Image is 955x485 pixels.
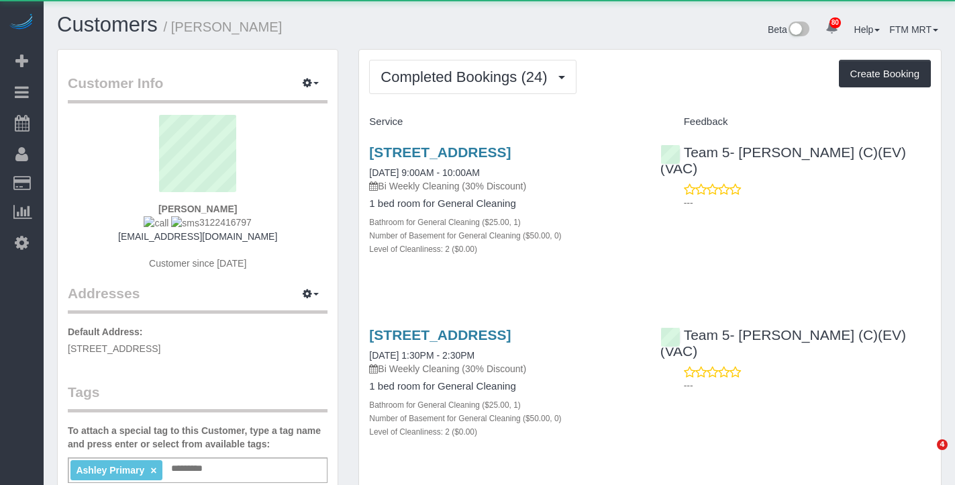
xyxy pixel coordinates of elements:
[819,13,845,43] a: 80
[369,60,576,94] button: Completed Bookings (24)
[369,427,477,437] small: Level of Cleanliness: 2 ($0.00)
[118,231,277,242] a: [EMAIL_ADDRESS][DOMAIN_NAME]
[369,362,640,376] p: Bi Weekly Cleaning (30% Discount)
[144,216,168,230] img: call
[369,179,640,193] p: Bi Weekly Cleaning (30% Discount)
[144,217,251,228] span: 3122416797
[8,13,35,32] img: Automaid Logo
[854,24,881,35] a: Help
[68,424,328,451] label: To attach a special tag to this Customer, type a tag name and press enter or select from availabl...
[369,144,511,160] a: [STREET_ADDRESS]
[57,13,158,36] a: Customers
[68,73,328,103] legend: Customer Info
[369,116,640,128] h4: Service
[68,382,328,412] legend: Tags
[369,231,561,240] small: Number of Basement for General Cleaning ($50.00, 0)
[909,439,942,472] iframe: Intercom live chat
[937,439,948,450] span: 4
[158,204,237,214] strong: [PERSON_NAME]
[369,245,477,254] small: Level of Cleanliness: 2 ($0.00)
[369,414,561,423] small: Number of Basement for General Cleaning ($50.00, 0)
[381,69,554,85] span: Completed Bookings (24)
[369,381,640,392] h4: 1 bed room for General Cleaning
[149,258,246,269] span: Customer since [DATE]
[889,24,938,35] a: FTM MRT
[684,379,931,392] p: ---
[660,116,931,128] h4: Feedback
[150,465,156,476] a: ×
[369,218,520,227] small: Bathroom for General Cleaning ($25.00, 1)
[369,400,520,410] small: Bathroom for General Cleaning ($25.00, 1)
[684,196,931,210] p: ---
[787,21,809,39] img: New interface
[839,60,931,88] button: Create Booking
[76,465,144,476] span: Ashley Primary
[68,325,143,339] label: Default Address:
[660,327,906,359] a: Team 5- [PERSON_NAME] (C)(EV)(VAC)
[660,144,906,176] a: Team 5- [PERSON_NAME] (C)(EV)(VAC)
[369,350,474,361] a: [DATE] 1:30PM - 2:30PM
[369,198,640,210] h4: 1 bed room for General Cleaning
[171,216,199,230] img: sms
[164,19,283,34] small: / [PERSON_NAME]
[369,327,511,343] a: [STREET_ADDRESS]
[768,24,809,35] a: Beta
[369,167,480,178] a: [DATE] 9:00AM - 10:00AM
[830,17,841,28] span: 80
[68,343,160,354] span: [STREET_ADDRESS]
